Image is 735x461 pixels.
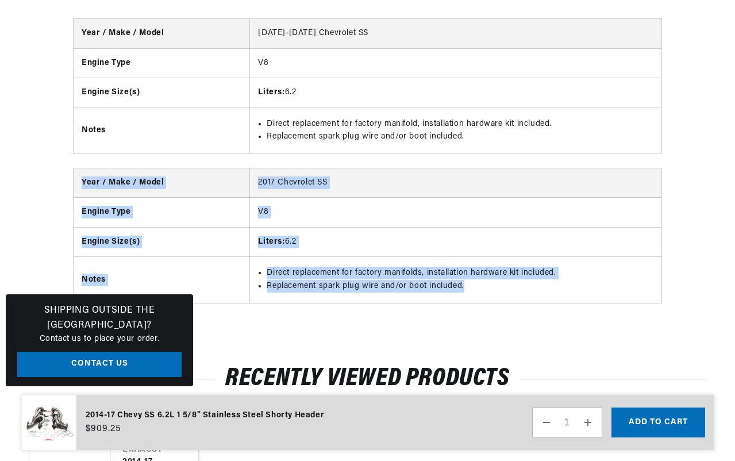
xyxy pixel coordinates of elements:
[258,88,284,97] strong: Liters:
[17,333,182,345] p: Contact us to place your order.
[17,352,182,378] a: Contact Us
[250,78,661,107] td: 6.2
[74,198,250,227] th: Engine Type
[258,237,284,246] strong: Liters:
[250,168,661,198] td: 2017 Chevrolet SS
[250,19,661,48] td: [DATE]-[DATE] Chevrolet SS
[21,395,76,451] img: 2014-17 Chevy SS 6.2L 1 5/8" Stainless Steel Shorty Header
[74,227,250,256] th: Engine Size(s)
[74,107,250,153] th: Notes
[29,368,706,390] h2: RECENTLY VIEWED PRODUCTS
[86,409,325,422] div: 2014-17 Chevy SS 6.2L 1 5/8" Stainless Steel Shorty Header
[74,48,250,78] th: Engine Type
[74,78,250,107] th: Engine Size(s)
[267,118,653,130] li: Direct replacement for factory manifold, installation hardware kit included.
[86,422,121,436] span: $909.25
[250,48,661,78] td: V8
[74,19,250,48] th: Year / Make / Model
[17,304,182,333] h3: Shipping Outside the [GEOGRAPHIC_DATA]?
[74,168,250,198] th: Year / Make / Model
[267,130,653,143] li: Replacement spark plug wire and/or boot included.
[267,267,653,279] li: Direct replacement for factory manifolds, installation hardware kit included.
[611,408,705,437] button: Add to cart
[250,198,661,227] td: V8
[250,227,661,256] td: 6.2
[267,280,653,293] li: Replacement spark plug wire and/or boot included.
[74,256,250,302] th: Notes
